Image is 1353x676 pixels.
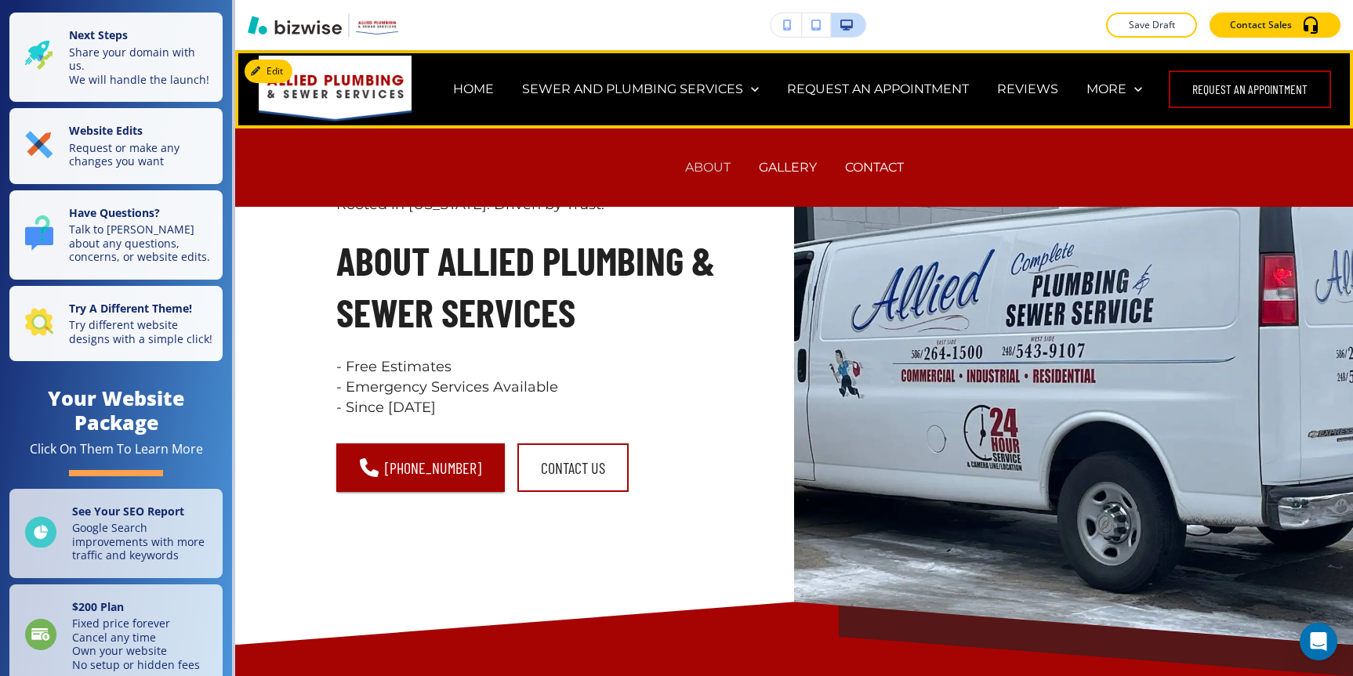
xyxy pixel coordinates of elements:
[69,45,213,87] p: Share your domain with us. We will handle the launch!
[759,158,817,176] p: GALLERY
[453,80,494,98] p: HOME
[72,616,200,671] p: Fixed price forever Cancel any time Own your website No setup or hidden fees
[9,190,223,280] button: Have Questions?Talk to [PERSON_NAME] about any questions, concerns, or website edits.
[336,234,738,338] p: About Allied Plumbing & Sewer Services
[69,123,143,138] strong: Website Edits
[9,13,223,102] button: Next StepsShare your domain with us.We will handle the launch!
[72,599,124,614] strong: $ 200 Plan
[517,443,629,492] button: CONTACT US
[997,80,1058,98] p: REVIEWS
[356,16,398,34] img: Your Logo
[522,80,743,98] p: SEWER AND PLUMBING SERVICES
[787,80,969,98] p: REQUEST AN APPOINTMENT
[69,27,128,42] strong: Next Steps
[845,158,904,176] p: CONTACT
[69,222,213,264] p: Talk to [PERSON_NAME] about any questions, concerns, or website edits.
[1106,13,1197,38] button: Save Draft
[69,301,192,316] strong: Try A Different Theme!
[245,60,292,83] button: Edit
[72,504,184,519] strong: See Your SEO Report
[259,56,412,121] img: Allied Plumbing & Sewer Services
[30,441,203,457] div: Click On Them To Learn More
[248,16,342,34] img: Bizwise Logo
[1126,18,1177,32] p: Save Draft
[69,141,213,168] p: Request or make any changes you want
[1086,80,1126,98] p: MORE
[9,286,223,362] button: Try A Different Theme!Try different website designs with a simple click!
[9,108,223,184] button: Website EditsRequest or make any changes you want
[1300,623,1337,660] div: Open Intercom Messenger
[336,378,738,398] p: - Emergency Services Available
[336,443,505,492] a: [PHONE_NUMBER]
[1230,18,1292,32] p: Contact Sales
[1169,70,1331,108] button: Request an Appointment
[9,386,223,435] h4: Your Website Package
[69,205,160,220] strong: Have Questions?
[336,398,738,418] p: - Since [DATE]
[685,158,731,176] p: ABOUT
[72,521,213,562] p: Google Search improvements with more traffic and keywords
[1210,13,1340,38] button: Contact Sales
[9,489,223,578] a: See Your SEO ReportGoogle Search improvements with more traffic and keywords
[69,318,213,345] p: Try different website designs with a simple click!
[336,357,738,378] p: - Free Estimates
